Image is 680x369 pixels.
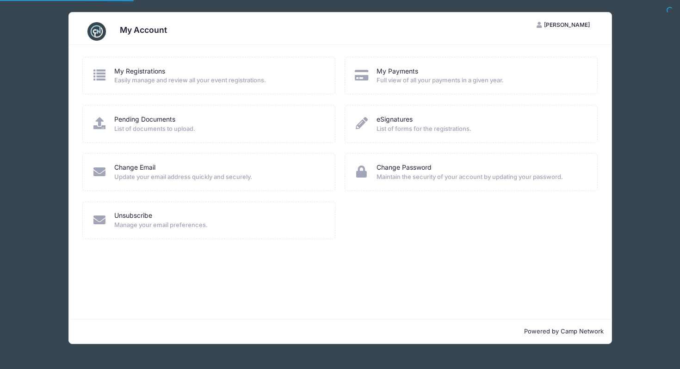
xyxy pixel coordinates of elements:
[377,67,418,76] a: My Payments
[76,327,604,336] p: Powered by Camp Network
[114,76,323,85] span: Easily manage and review all your event registrations.
[87,22,106,41] img: CampNetwork
[377,124,585,134] span: List of forms for the registrations.
[114,172,323,182] span: Update your email address quickly and securely.
[114,124,323,134] span: List of documents to upload.
[114,163,155,172] a: Change Email
[377,172,585,182] span: Maintain the security of your account by updating your password.
[114,67,165,76] a: My Registrations
[120,25,167,35] h3: My Account
[114,115,175,124] a: Pending Documents
[544,21,590,28] span: [PERSON_NAME]
[377,76,585,85] span: Full view of all your payments in a given year.
[114,211,152,221] a: Unsubscribe
[377,115,413,124] a: eSignatures
[529,17,598,33] button: [PERSON_NAME]
[114,221,323,230] span: Manage your email preferences.
[377,163,432,172] a: Change Password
